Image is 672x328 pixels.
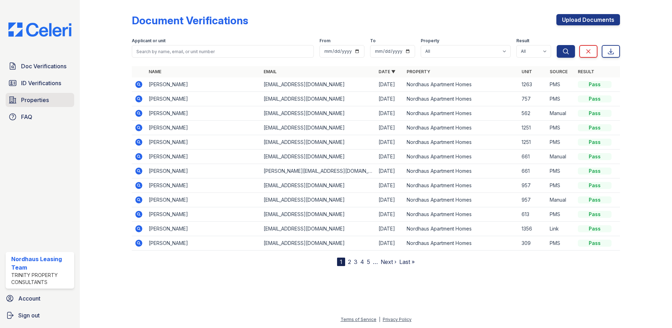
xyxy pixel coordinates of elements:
[146,164,261,178] td: [PERSON_NAME]
[578,95,612,102] div: Pass
[578,182,612,189] div: Pass
[522,69,532,74] a: Unit
[578,211,612,218] div: Pass
[373,258,378,266] span: …
[376,193,404,207] td: [DATE]
[404,164,519,178] td: Nordhaus Apartment Homes
[404,207,519,222] td: Nordhaus Apartment Homes
[21,62,66,70] span: Doc Verifications
[337,258,345,266] div: 1
[578,153,612,160] div: Pass
[519,77,547,92] td: 1263
[261,106,376,121] td: [EMAIL_ADDRESS][DOMAIN_NAME]
[376,150,404,164] td: [DATE]
[132,14,248,27] div: Document Verifications
[146,77,261,92] td: [PERSON_NAME]
[261,135,376,150] td: [EMAIL_ADDRESS][DOMAIN_NAME]
[370,38,376,44] label: To
[547,121,575,135] td: PMS
[146,135,261,150] td: [PERSON_NAME]
[261,92,376,106] td: [EMAIL_ADDRESS][DOMAIN_NAME]
[578,124,612,131] div: Pass
[404,193,519,207] td: Nordhaus Apartment Homes
[519,164,547,178] td: 661
[3,23,77,37] img: CE_Logo_Blue-a8612792a0a2168367f1c8372b55b34899dd931a85d93a1a3d3e32e68fde9ad4.png
[547,236,575,251] td: PMS
[146,222,261,236] td: [PERSON_NAME]
[146,236,261,251] td: [PERSON_NAME]
[18,311,40,320] span: Sign out
[261,193,376,207] td: [EMAIL_ADDRESS][DOMAIN_NAME]
[519,193,547,207] td: 957
[376,121,404,135] td: [DATE]
[519,106,547,121] td: 562
[146,207,261,222] td: [PERSON_NAME]
[404,236,519,251] td: Nordhaus Apartment Homes
[578,81,612,88] div: Pass
[319,38,330,44] label: From
[261,178,376,193] td: [EMAIL_ADDRESS][DOMAIN_NAME]
[519,222,547,236] td: 1356
[11,272,71,286] div: Trinity Property Consultants
[132,38,166,44] label: Applicant or unit
[261,150,376,164] td: [EMAIL_ADDRESS][DOMAIN_NAME]
[547,92,575,106] td: PMS
[379,317,380,322] div: |
[404,92,519,106] td: Nordhaus Apartment Homes
[146,106,261,121] td: [PERSON_NAME]
[404,222,519,236] td: Nordhaus Apartment Homes
[547,207,575,222] td: PMS
[261,207,376,222] td: [EMAIL_ADDRESS][DOMAIN_NAME]
[6,76,74,90] a: ID Verifications
[519,92,547,106] td: 757
[404,135,519,150] td: Nordhaus Apartment Homes
[550,69,568,74] a: Source
[547,150,575,164] td: Manual
[547,193,575,207] td: Manual
[404,106,519,121] td: Nordhaus Apartment Homes
[376,135,404,150] td: [DATE]
[146,92,261,106] td: [PERSON_NAME]
[421,38,439,44] label: Property
[578,139,612,146] div: Pass
[376,222,404,236] td: [DATE]
[261,222,376,236] td: [EMAIL_ADDRESS][DOMAIN_NAME]
[578,240,612,247] div: Pass
[379,69,395,74] a: Date ▼
[3,308,77,322] button: Sign out
[264,69,277,74] a: Email
[547,164,575,178] td: PMS
[21,113,32,121] span: FAQ
[519,207,547,222] td: 613
[376,178,404,193] td: [DATE]
[3,291,77,305] a: Account
[578,168,612,175] div: Pass
[146,178,261,193] td: [PERSON_NAME]
[146,121,261,135] td: [PERSON_NAME]
[404,121,519,135] td: Nordhaus Apartment Homes
[261,121,376,135] td: [EMAIL_ADDRESS][DOMAIN_NAME]
[519,135,547,150] td: 1251
[21,79,61,87] span: ID Verifications
[360,258,364,265] a: 4
[578,225,612,232] div: Pass
[407,69,430,74] a: Property
[578,196,612,203] div: Pass
[18,294,40,303] span: Account
[146,150,261,164] td: [PERSON_NAME]
[404,150,519,164] td: Nordhaus Apartment Homes
[376,236,404,251] td: [DATE]
[578,69,594,74] a: Result
[146,193,261,207] td: [PERSON_NAME]
[149,69,161,74] a: Name
[6,59,74,73] a: Doc Verifications
[516,38,529,44] label: Result
[6,110,74,124] a: FAQ
[404,77,519,92] td: Nordhaus Apartment Homes
[354,258,357,265] a: 3
[348,258,351,265] a: 2
[519,121,547,135] td: 1251
[376,77,404,92] td: [DATE]
[381,258,396,265] a: Next ›
[261,236,376,251] td: [EMAIL_ADDRESS][DOMAIN_NAME]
